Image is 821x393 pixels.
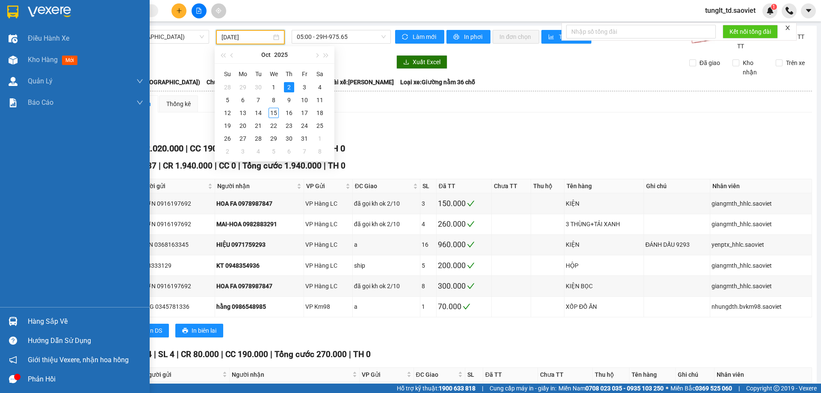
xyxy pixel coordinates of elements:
[304,235,353,255] td: VP Hàng LC
[138,181,206,191] span: Người gửi
[221,349,223,359] span: |
[235,145,251,158] td: 2025-11-03
[284,121,294,131] div: 23
[9,337,17,345] span: question-circle
[253,146,263,157] div: 4
[493,30,539,44] button: In đơn chọn
[420,179,437,193] th: SL
[305,281,351,291] div: VP Hàng LC
[482,384,483,393] span: |
[330,77,394,87] span: Tài xế: [PERSON_NAME]
[670,384,732,393] span: Miền Bắc
[453,34,461,41] span: printer
[220,81,235,94] td: 2025-09-28
[355,181,411,191] span: ĐC Giao
[710,179,812,193] th: Nhân viên
[801,3,816,18] button: caret-down
[269,95,279,105] div: 8
[413,32,437,41] span: Làm mới
[558,384,664,393] span: Miền Nam
[171,3,186,18] button: plus
[676,368,715,382] th: Ghi chú
[251,132,266,145] td: 2025-10-28
[312,145,328,158] td: 2025-11-08
[137,261,213,270] div: 0963333129
[438,260,490,272] div: 200.000
[297,30,386,43] span: 05:00 - 29H-975.65
[9,375,17,383] span: message
[413,57,440,67] span: Xuất Excel
[192,3,207,18] button: file-add
[148,326,162,335] span: In DS
[349,349,351,359] span: |
[136,99,143,106] span: down
[312,67,328,81] th: Sa
[324,161,326,171] span: |
[281,106,297,119] td: 2025-10-16
[235,132,251,145] td: 2025-10-27
[304,214,353,235] td: VP Hàng LC
[222,133,233,144] div: 26
[483,368,538,382] th: Đã TT
[299,95,310,105] div: 10
[712,240,810,249] div: yenptx_hhlc.saoviet
[723,25,778,38] button: Kết nối tổng đài
[566,199,642,208] div: KIỆN
[222,82,233,92] div: 28
[805,7,812,15] span: caret-down
[312,81,328,94] td: 2025-10-04
[222,146,233,157] div: 2
[238,108,248,118] div: 13
[177,349,179,359] span: |
[238,95,248,105] div: 6
[698,5,762,16] span: tunglt_td.saoviet
[220,94,235,106] td: 2025-10-05
[629,368,676,382] th: Tên hàng
[315,121,325,131] div: 25
[266,67,281,81] th: We
[137,281,213,291] div: A SƠN 0916197692
[566,219,642,229] div: 3 THÙNG+TẢI XANH
[251,145,266,158] td: 2025-11-04
[232,370,351,379] span: Người nhận
[538,368,593,382] th: Chưa TT
[490,384,556,393] span: Cung cấp máy in - giấy in:
[196,8,202,14] span: file-add
[297,67,312,81] th: Fr
[328,161,346,171] span: TH 0
[437,179,492,193] th: Đã TT
[251,119,266,132] td: 2025-10-21
[354,240,419,249] div: a
[235,67,251,81] th: Mo
[304,276,353,296] td: VP Hàng LC
[159,161,161,171] span: |
[395,30,444,44] button: syncLàm mới
[137,240,213,249] div: TOÀN 0368163345
[28,97,53,108] span: Báo cáo
[422,281,435,291] div: 8
[28,33,69,44] span: Điều hành xe
[739,58,769,77] span: Kho nhận
[238,82,248,92] div: 29
[261,46,271,63] button: Oct
[266,145,281,158] td: 2025-11-05
[216,302,302,311] div: hằng 0986548985
[696,58,724,68] span: Đã giao
[281,94,297,106] td: 2025-10-09
[28,355,129,365] span: Giới thiệu Vexere, nhận hoa hồng
[215,161,217,171] span: |
[216,219,302,229] div: MAI-HOA 0982883291
[299,121,310,131] div: 24
[9,356,17,364] span: notification
[238,133,248,144] div: 27
[422,302,435,311] div: 1
[564,179,644,193] th: Tên hàng
[266,94,281,106] td: 2025-10-08
[305,302,351,311] div: VP Km98
[786,7,793,15] img: phone-icon
[235,106,251,119] td: 2025-10-13
[222,121,233,131] div: 19
[269,82,279,92] div: 1
[219,161,236,171] span: CC 0
[220,119,235,132] td: 2025-10-19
